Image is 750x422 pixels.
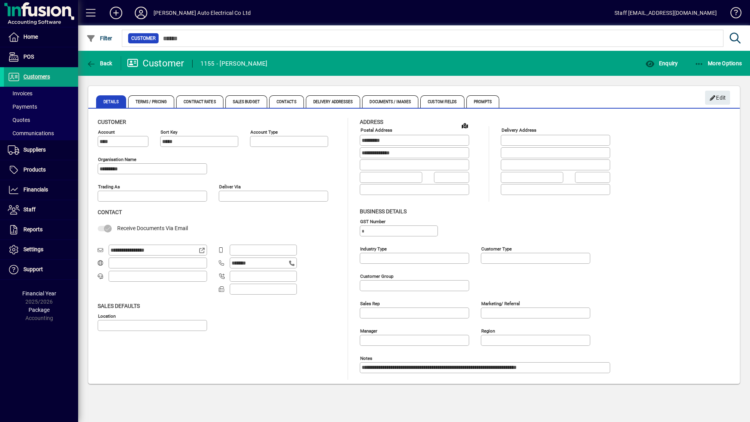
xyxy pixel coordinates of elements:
span: Filter [86,35,112,41]
span: Settings [23,246,43,252]
span: Customer [131,34,155,42]
span: Support [23,266,43,272]
span: Contacts [269,95,304,108]
a: View on map [459,119,471,132]
mat-label: Trading as [98,184,120,190]
a: Quotes [4,113,78,127]
mat-label: Account [98,129,115,135]
mat-label: GST Number [360,218,386,224]
a: Reports [4,220,78,240]
a: POS [4,47,78,67]
span: Customer [98,119,126,125]
mat-label: Notes [360,355,372,361]
mat-label: Deliver via [219,184,241,190]
app-page-header-button: Back [78,56,121,70]
span: Customers [23,73,50,80]
a: Invoices [4,87,78,100]
mat-label: Marketing/ Referral [481,300,520,306]
span: Prompts [466,95,500,108]
span: Contact [98,209,122,215]
span: Quotes [8,117,30,123]
span: Staff [23,206,36,213]
span: Delivery Addresses [306,95,361,108]
div: Staff [EMAIL_ADDRESS][DOMAIN_NAME] [614,7,717,19]
span: Terms / Pricing [128,95,175,108]
button: Back [84,56,114,70]
span: Receive Documents Via Email [117,225,188,231]
mat-label: Industry type [360,246,387,251]
mat-label: Sort key [161,129,177,135]
a: Settings [4,240,78,259]
span: Details [96,95,126,108]
span: Custom Fields [420,95,464,108]
a: Home [4,27,78,47]
span: More Options [695,60,742,66]
span: Home [23,34,38,40]
div: [PERSON_NAME] Auto Electrical Co Ltd [154,7,251,19]
a: Products [4,160,78,180]
mat-label: Region [481,328,495,333]
span: Back [86,60,112,66]
span: Edit [709,91,726,104]
mat-label: Customer type [481,246,512,251]
span: Products [23,166,46,173]
button: Add [104,6,129,20]
mat-label: Location [98,313,116,318]
span: Enquiry [645,60,678,66]
span: Financial Year [22,290,56,297]
span: Sales defaults [98,303,140,309]
span: Documents / Images [362,95,418,108]
span: POS [23,54,34,60]
button: Profile [129,6,154,20]
mat-label: Account Type [250,129,278,135]
span: Reports [23,226,43,232]
span: Address [360,119,383,125]
span: Payments [8,104,37,110]
span: Package [29,307,50,313]
a: Knowledge Base [725,2,740,27]
span: Contract Rates [176,95,223,108]
span: Financials [23,186,48,193]
mat-label: Organisation name [98,157,136,162]
a: Payments [4,100,78,113]
button: More Options [693,56,744,70]
a: Staff [4,200,78,220]
span: Invoices [8,90,32,97]
mat-label: Sales rep [360,300,380,306]
button: Edit [705,91,730,105]
a: Financials [4,180,78,200]
span: Business details [360,208,407,215]
button: Filter [84,31,114,45]
span: Communications [8,130,54,136]
div: Customer [127,57,184,70]
button: Enquiry [643,56,680,70]
div: 1155 - [PERSON_NAME] [200,57,268,70]
mat-label: Manager [360,328,377,333]
span: Sales Budget [225,95,267,108]
a: Support [4,260,78,279]
a: Communications [4,127,78,140]
mat-label: Customer group [360,273,393,279]
span: Suppliers [23,147,46,153]
a: Suppliers [4,140,78,160]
